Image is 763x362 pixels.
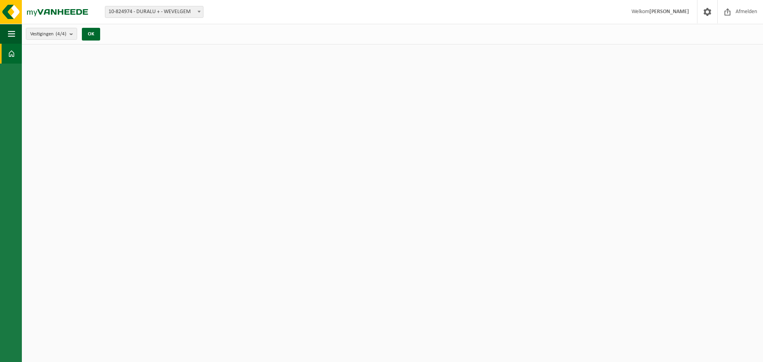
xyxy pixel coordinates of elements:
[105,6,203,18] span: 10-824974 - DURALU + - WEVELGEM
[26,28,77,40] button: Vestigingen(4/4)
[649,9,689,15] strong: [PERSON_NAME]
[30,28,66,40] span: Vestigingen
[56,31,66,37] count: (4/4)
[105,6,203,17] span: 10-824974 - DURALU + - WEVELGEM
[82,28,100,41] button: OK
